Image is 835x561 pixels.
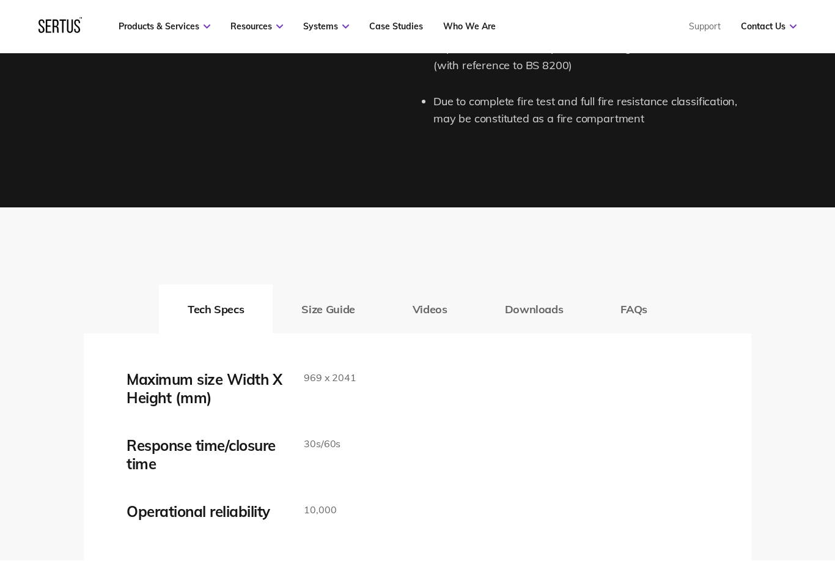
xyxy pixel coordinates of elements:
[303,21,349,32] a: Systems
[304,503,336,519] p: 10,000
[127,437,285,474] div: Response time/closure time
[369,21,423,32] a: Case Studies
[615,419,835,561] iframe: Chat Widget
[304,371,356,387] p: 969 x 2041
[119,21,210,32] a: Products & Services
[273,285,383,334] button: Size Guide
[230,21,283,32] a: Resources
[689,21,721,32] a: Support
[127,503,285,521] div: Operational reliability
[433,94,751,129] li: Due to complete fire test and full fire resistance classification, may be constituted as a fire c...
[741,21,796,32] a: Contact Us
[476,285,592,334] button: Downloads
[304,437,340,453] p: 30s/60s
[443,21,496,32] a: Who We Are
[384,285,476,334] button: Videos
[433,40,751,75] li: Impact tested as a complete unit with grille to TN75 and TN76 (with reference to BS 8200)
[592,285,676,334] button: FAQs
[127,371,285,407] div: Maximum size Width X Height (mm)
